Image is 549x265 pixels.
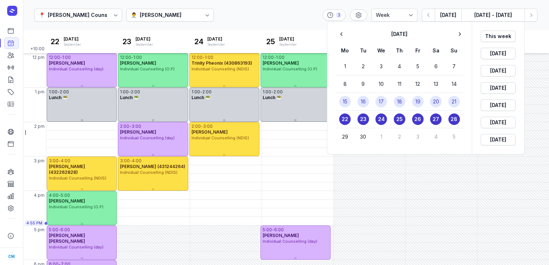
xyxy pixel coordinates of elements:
time: 1 [380,133,382,140]
time: 21 [452,98,456,105]
button: 11 [394,78,405,90]
time: 23 [360,116,366,123]
div: We [372,46,391,55]
h2: [DATE] [347,31,451,38]
span: This week [485,32,511,41]
time: 3 [380,63,383,70]
button: 28 [448,113,460,125]
div: Sa [427,46,445,55]
time: 4 [434,133,438,140]
time: 30 [360,133,366,140]
time: 9 [361,80,365,88]
button: 21 [448,96,460,107]
button: 1 [339,61,351,72]
button: 22 [339,113,351,125]
button: 16 [357,96,369,107]
time: 19 [415,98,420,105]
span: [DATE] [485,101,511,110]
button: 29 [339,131,351,143]
time: 10 [379,80,384,88]
button: 19 [412,96,424,107]
button: 17 [375,96,387,107]
span: [DATE] [485,84,511,92]
span: [DATE] [485,118,511,127]
time: 28 [451,116,457,123]
button: [DATE] [481,82,516,94]
time: 5 [416,63,419,70]
button: 24 [375,113,387,125]
time: 15 [343,98,347,105]
button: 27 [430,113,442,125]
button: 3 [412,131,424,143]
time: 25 [396,116,403,123]
button: 4 [430,131,442,143]
time: 17 [379,98,384,105]
time: 26 [414,116,421,123]
button: 13 [430,78,442,90]
time: 7 [452,63,456,70]
button: [DATE] [481,65,516,76]
time: 24 [378,116,385,123]
button: [DATE] [481,48,516,59]
time: 20 [433,98,439,105]
button: [DATE] [481,134,516,145]
button: 26 [412,113,424,125]
div: Tu [354,46,373,55]
div: Mo [336,46,354,55]
time: 11 [398,80,401,88]
button: 4 [394,61,405,72]
time: 13 [434,80,438,88]
button: 5 [412,61,424,72]
button: 20 [430,96,442,107]
time: 18 [397,98,402,105]
time: 29 [342,133,348,140]
span: [DATE] [485,49,511,58]
time: 4 [398,63,401,70]
time: 16 [361,98,366,105]
button: 14 [448,78,460,90]
button: 1 [375,131,387,143]
button: 10 [375,78,387,90]
button: 2 [357,61,369,72]
button: 9 [357,78,369,90]
button: 6 [430,61,442,72]
time: 3 [416,133,419,140]
button: 2 [394,131,405,143]
button: 12 [412,78,424,90]
button: [DATE] [481,99,516,111]
button: 15 [339,96,351,107]
time: 6 [434,63,438,70]
button: 30 [357,131,369,143]
button: 18 [394,96,405,107]
button: [DATE] [481,117,516,128]
button: 8 [339,78,351,90]
button: 7 [448,61,460,72]
time: 5 [453,133,456,140]
button: 3 [375,61,387,72]
time: 27 [433,116,439,123]
time: 8 [343,80,347,88]
time: 2 [398,133,401,140]
span: [DATE] [485,135,511,144]
button: 5 [448,131,460,143]
span: [DATE] [485,66,511,75]
time: 14 [452,80,457,88]
time: 2 [362,63,365,70]
div: Th [391,46,409,55]
button: 23 [357,113,369,125]
time: 22 [342,116,348,123]
button: This week [481,31,516,42]
time: 12 [415,80,420,88]
time: 1 [344,63,346,70]
div: Su [445,46,463,55]
button: 25 [394,113,405,125]
div: Fr [409,46,427,55]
